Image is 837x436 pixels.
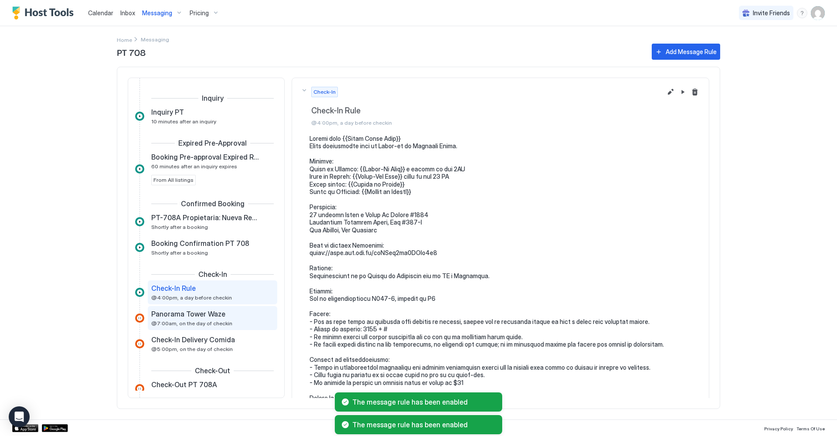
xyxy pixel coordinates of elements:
span: Invite Friends [753,9,790,17]
span: Breadcrumb [141,36,169,43]
button: Edit message rule [665,87,676,97]
button: Check-InCheck-In Rule@4:00pm, a day before checkinEdit message rulePause Message RuleDelete messa... [292,78,709,135]
span: Inquiry PT [151,108,184,116]
span: Booking Pre-approval Expired Rule [151,153,260,161]
a: Host Tools Logo [12,7,78,20]
span: PT-708A Propietaria: Nueva Reservación [151,213,260,222]
span: The message rule has been enabled [352,420,495,429]
span: Check-Out PT 708A [151,380,217,389]
button: Add Message Rule [652,44,720,60]
div: menu [797,8,807,18]
div: Breadcrumb [117,35,132,44]
span: PT 708 [117,45,643,58]
span: Check-In Delivery Comida [151,335,235,344]
span: Shortly after a booking [151,224,208,230]
span: @4:00pm, a day before checkin [311,119,662,126]
span: Pricing [190,9,209,17]
span: From All listings [153,176,194,184]
span: @5:00pm, on the day of checkin [151,346,233,352]
span: Expired Pre-Approval [178,139,247,147]
span: Inquiry [202,94,224,102]
a: Calendar [88,8,113,17]
span: 10 minutes after an inquiry [151,118,216,125]
span: Check-In [313,88,336,96]
span: Check-Out [195,366,230,375]
span: 60 minutes after an inquiry expires [151,163,237,170]
button: Pause Message Rule [677,87,688,97]
a: Home [117,35,132,44]
div: Open Intercom Messenger [9,406,30,427]
span: Confirmed Booking [181,199,245,208]
span: Messaging [142,9,172,17]
span: Check-In Rule [151,284,196,293]
a: Inbox [120,8,135,17]
span: Check-In Rule [311,106,662,116]
div: Add Message Rule [666,47,717,56]
div: User profile [811,6,825,20]
span: @7:00am, on the day of checkin [151,320,232,327]
span: Panorama Tower Waze [151,310,225,318]
span: @4:00pm, a day before checkin [151,294,232,301]
button: Delete message rule [690,87,700,97]
span: Check-In [198,270,227,279]
span: Calendar [88,9,113,17]
span: Inbox [120,9,135,17]
span: Shortly after a booking [151,249,208,256]
span: The message rule has been enabled [352,398,495,406]
span: Booking Confirmation PT 708 [151,239,249,248]
span: Home [117,37,132,43]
